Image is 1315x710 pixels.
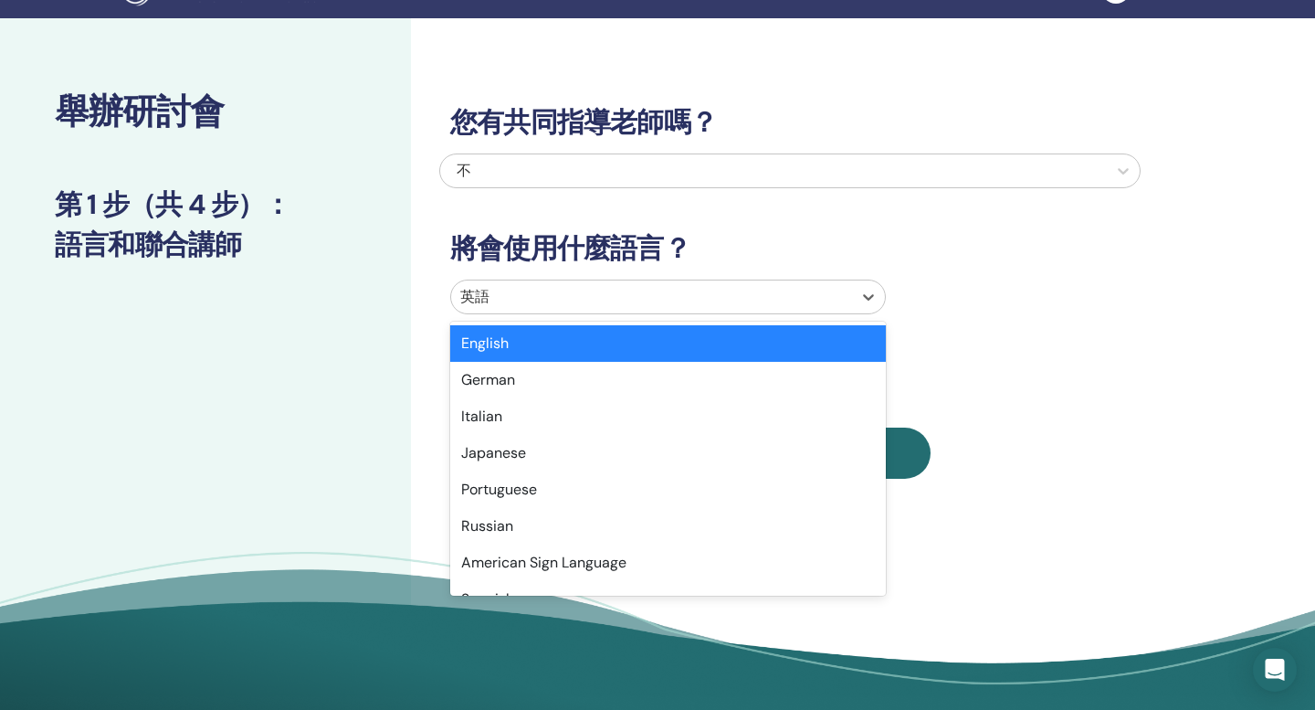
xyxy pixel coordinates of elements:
[457,161,471,180] font: 不
[450,362,886,398] div: German
[450,398,886,435] div: Italian
[55,227,241,262] font: 語言和聯合講師
[450,230,690,266] font: 將會使用什麼語言？
[450,545,886,581] div: American Sign Language
[450,435,886,472] div: Japanese
[264,186,290,222] font: ：
[55,186,264,222] font: 第 1 步（共 4 步）
[450,508,886,545] div: Russian
[450,472,886,508] div: Portuguese
[450,581,886,618] div: Spanish
[450,104,717,140] font: 您有共同指導老師嗎？
[55,89,224,134] font: 舉辦研討會
[1253,648,1297,692] div: 開啟 Intercom Messenger
[450,325,886,362] div: English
